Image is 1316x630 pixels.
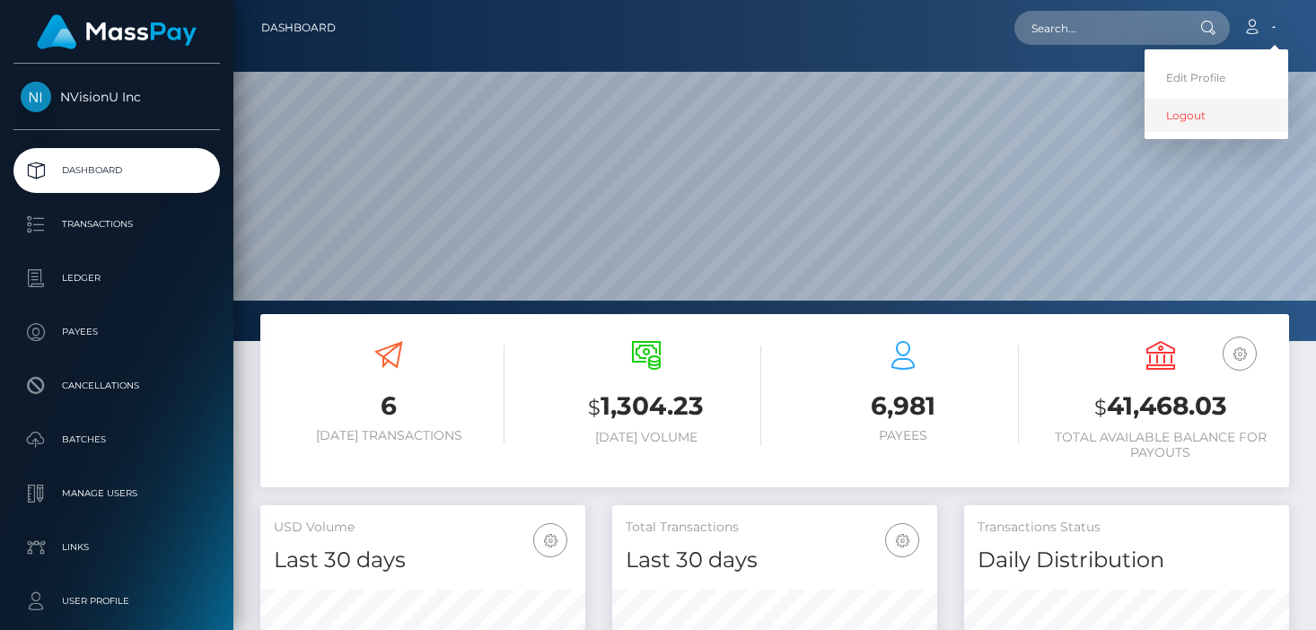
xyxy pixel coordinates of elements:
[274,389,504,424] h3: 6
[788,389,1019,424] h3: 6,981
[13,256,220,301] a: Ledger
[21,588,213,615] p: User Profile
[37,14,197,49] img: MassPay Logo
[1046,430,1277,460] h6: Total Available Balance for Payouts
[1094,395,1107,420] small: $
[274,545,572,576] h4: Last 30 days
[13,89,220,105] span: NVisionU Inc
[21,534,213,561] p: Links
[13,310,220,354] a: Payees
[13,363,220,408] a: Cancellations
[13,148,220,193] a: Dashboard
[531,389,762,425] h3: 1,304.23
[261,9,336,47] a: Dashboard
[21,426,213,453] p: Batches
[21,82,51,112] img: NVisionU Inc
[21,480,213,507] p: Manage Users
[21,265,213,292] p: Ledger
[1145,61,1288,94] a: Edit Profile
[1046,389,1277,425] h3: 41,468.03
[531,430,762,445] h6: [DATE] Volume
[1145,99,1288,132] a: Logout
[13,525,220,570] a: Links
[13,471,220,516] a: Manage Users
[978,545,1276,576] h4: Daily Distribution
[626,519,924,537] h5: Total Transactions
[626,545,924,576] h4: Last 30 days
[1014,11,1183,45] input: Search...
[13,202,220,247] a: Transactions
[274,519,572,537] h5: USD Volume
[788,428,1019,443] h6: Payees
[13,579,220,624] a: User Profile
[21,211,213,238] p: Transactions
[21,319,213,346] p: Payees
[21,372,213,399] p: Cancellations
[588,395,601,420] small: $
[13,417,220,462] a: Batches
[978,519,1276,537] h5: Transactions Status
[274,428,504,443] h6: [DATE] Transactions
[21,157,213,184] p: Dashboard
